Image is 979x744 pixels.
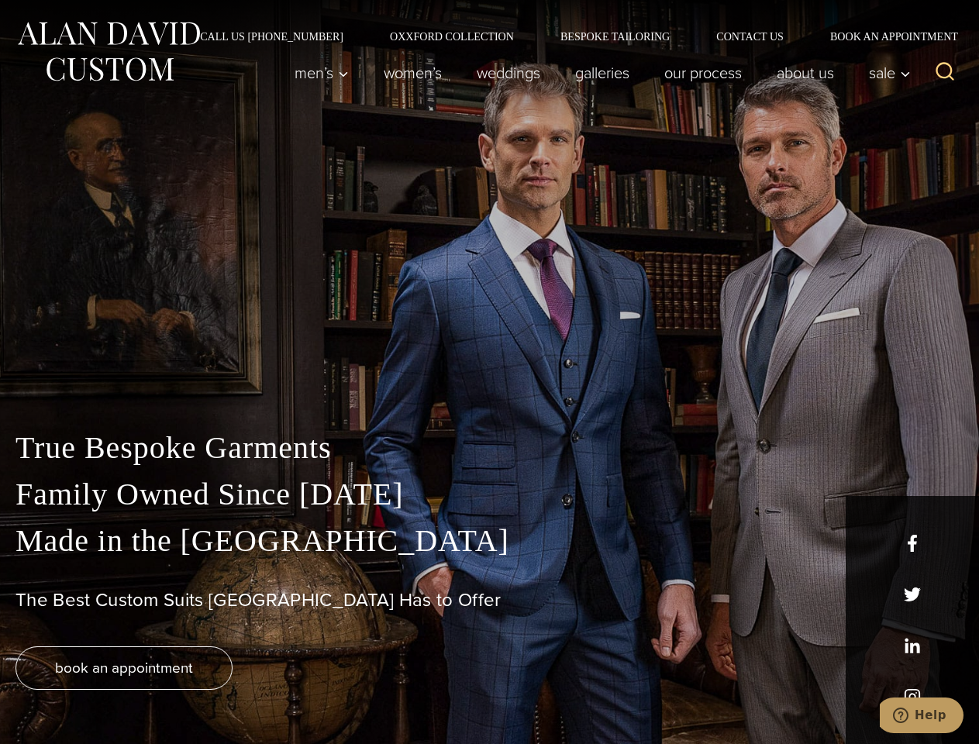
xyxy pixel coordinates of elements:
button: View Search Form [926,54,963,91]
nav: Secondary Navigation [177,31,963,42]
p: True Bespoke Garments Family Owned Since [DATE] Made in the [GEOGRAPHIC_DATA] [16,425,963,564]
a: Call Us [PHONE_NUMBER] [177,31,367,42]
a: About Us [760,57,852,88]
button: Men’s sub menu toggle [277,57,367,88]
a: Book an Appointment [807,31,963,42]
button: Sale sub menu toggle [852,57,919,88]
a: weddings [460,57,558,88]
a: Oxxford Collection [367,31,537,42]
h1: The Best Custom Suits [GEOGRAPHIC_DATA] Has to Offer [16,589,963,611]
a: Women’s [367,57,460,88]
span: book an appointment [55,656,193,679]
img: Alan David Custom [16,17,202,86]
a: Galleries [558,57,647,88]
nav: Primary Navigation [277,57,919,88]
a: Bespoke Tailoring [537,31,693,42]
a: Contact Us [693,31,807,42]
a: Our Process [647,57,760,88]
a: book an appointment [16,646,233,690]
iframe: Opens a widget where you can chat to one of our agents [880,697,963,736]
